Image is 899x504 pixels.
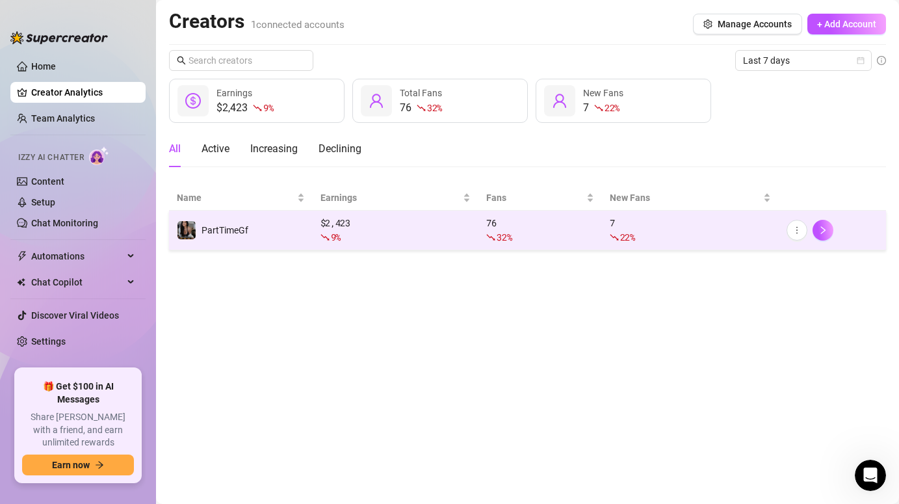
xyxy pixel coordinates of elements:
[10,372,250,423] div: Nina says…
[95,460,104,470] span: arrow-right
[319,141,361,157] div: Declining
[251,19,345,31] span: 1 connected accounts
[250,141,298,157] div: Increasing
[17,251,27,261] span: thunderbolt
[497,231,512,243] span: 32 %
[486,191,583,205] span: Fans
[20,405,31,415] button: Emoji picker
[602,185,779,211] th: New Fans
[203,5,228,30] button: Home
[228,5,252,29] div: Close
[552,93,567,109] span: user
[31,272,124,293] span: Chat Copilot
[320,216,471,245] div: $ 2,423
[83,405,93,415] button: Start recording
[693,14,802,34] button: Manage Accounts
[583,100,623,116] div: 7
[52,460,90,470] span: Earn now
[320,191,461,205] span: Earnings
[31,176,64,187] a: Content
[216,88,252,98] span: Earnings
[63,16,156,29] p: Active in the last 15m
[583,88,623,98] span: New Fans
[22,411,134,449] span: Share [PERSON_NAME] with a friend, and earn unlimited rewards
[189,53,295,68] input: Search creators
[610,191,761,205] span: New Fans
[807,14,886,34] button: + Add Account
[594,103,603,113] span: fall
[223,399,244,420] button: Send a message…
[89,146,109,165] img: AI Chatter
[37,7,58,28] img: Profile image for Giselle
[792,226,801,235] span: more
[369,93,384,109] span: user
[47,317,250,371] div: It seems there was an update of some sort but no directions on how to work with it
[57,232,239,308] div: The problem is that they are not all deleting and my bump messages that I had on are gone. Unless...
[877,56,886,65] span: info-circle
[331,231,341,243] span: 9 %
[216,100,273,116] div: $2,423
[427,101,442,114] span: 32 %
[185,93,201,109] span: dollar-circle
[610,216,771,245] div: 7
[263,101,273,114] span: 9 %
[31,61,56,72] a: Home
[41,405,51,415] button: Gif picker
[400,100,442,116] div: 76
[818,226,827,235] span: right
[177,56,186,65] span: search
[400,88,442,98] span: Total Fans
[10,31,108,44] img: logo-BBDzfeDw.svg
[605,101,619,114] span: 22 %
[62,405,72,415] button: Upload attachment
[17,278,25,287] img: Chat Copilot
[202,225,248,235] span: PartTimeGf
[478,185,601,211] th: Fans
[31,246,124,267] span: Automations
[57,325,239,363] div: It seems there was an update of some sort but no directions on how to work with it
[31,218,98,228] a: Chat Monitoring
[18,152,84,164] span: Izzy AI Chatter
[10,224,250,317] div: Nina says…
[313,185,479,211] th: Earnings
[31,310,119,321] a: Discover Viral Videos
[610,233,619,242] span: fall
[817,19,876,29] span: + Add Account
[177,221,196,239] img: PartTimeGf
[177,191,294,205] span: Name
[857,57,865,64] span: calendar
[47,372,250,413] div: I found them.. they were hiding on the last page. It changed so I was confused
[22,380,134,406] span: 🎁 Get $100 in AI Messages
[22,455,134,475] button: Earn nowarrow-right
[486,216,593,245] div: 76
[21,3,203,117] div: Nothing was deleted. The bumps you created manually are under the Bump Fans section in Automation...
[169,141,181,157] div: All
[703,20,712,29] span: setting
[31,336,66,347] a: Settings
[813,220,833,241] button: right
[169,185,313,211] th: Name
[253,103,262,113] span: fall
[31,113,95,124] a: Team Analytics
[718,19,792,29] span: Manage Accounts
[31,197,55,207] a: Setup
[417,103,426,113] span: fall
[47,224,250,316] div: The problem is that they are not all deleting and my bump messages that I had on are gone. Unless...
[10,317,250,372] div: Nina says…
[31,82,135,103] a: Creator Analytics
[8,5,33,30] button: go back
[320,233,330,242] span: fall
[620,231,635,243] span: 22 %
[486,233,495,242] span: fall
[855,460,886,491] iframe: Intercom live chat
[202,141,229,157] div: Active
[743,51,864,70] span: Last 7 days
[63,7,98,16] h1: Giselle
[11,377,249,399] textarea: Message…
[169,9,345,34] h2: Creators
